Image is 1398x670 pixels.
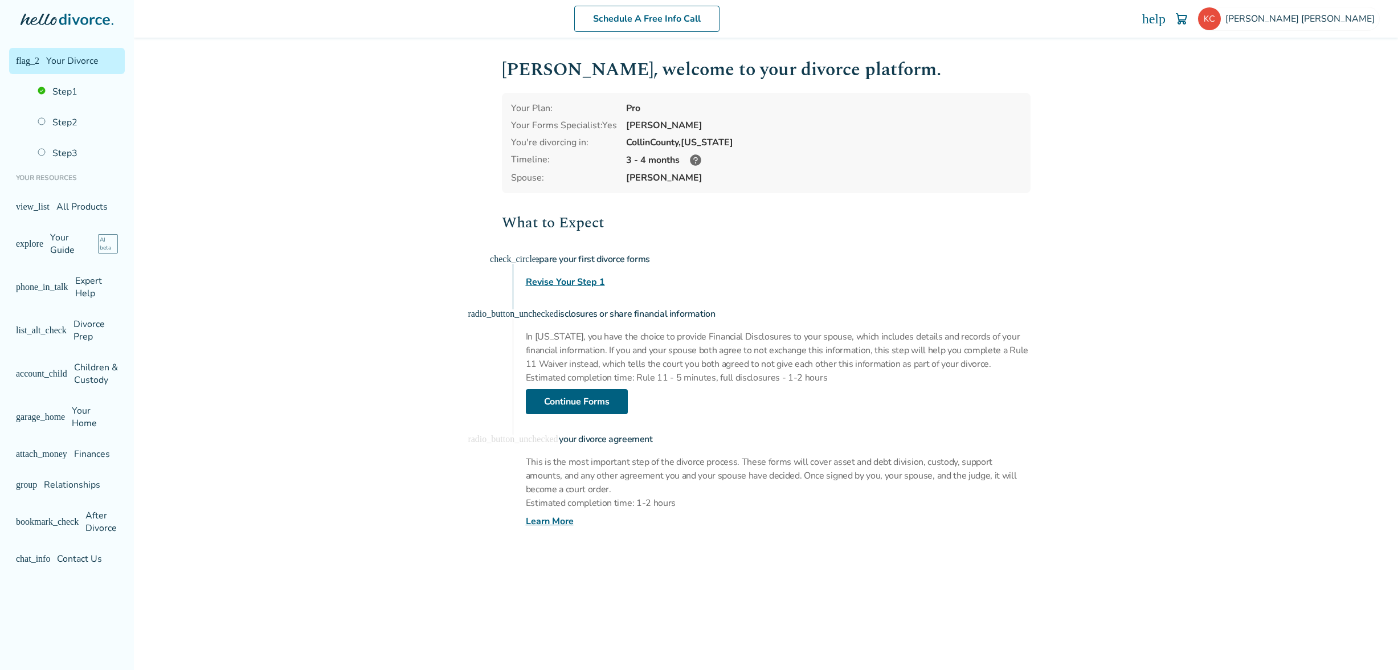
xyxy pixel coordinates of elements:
h4: Prepare your first divorce forms [526,248,1031,271]
a: view_listAll Products [9,194,125,220]
h4: Waive disclosures or share financial information [526,303,1031,325]
p: Estimated completion time: Rule 11 - 5 minutes, full disclosures - 1-2 hours [526,371,1031,385]
a: exploreYour GuideAI beta [9,224,125,263]
p: In [US_STATE], you have the choice to provide Financial Disclosures to your spouse, which include... [526,330,1031,371]
a: help [1142,12,1166,26]
a: Continue Forms [526,389,628,414]
div: [PERSON_NAME] [626,119,1021,132]
span: flag_2 [16,56,39,66]
a: attach_moneyFinances [9,441,125,467]
span: phone_in_talk [16,283,68,292]
div: Pro [626,102,1021,115]
a: Step1 [31,79,125,105]
span: [PERSON_NAME] [PERSON_NAME] [1225,13,1379,25]
span: attach_money [16,450,67,459]
a: flag_2Your Divorce [9,48,125,74]
a: Step3 [31,140,125,166]
div: Your Forms Specialist: Yes [511,119,617,132]
iframe: Chat Widget [1143,212,1398,670]
h2: What to Expect [502,211,1031,234]
li: Your Resources [9,166,125,189]
span: radio_button_unchecked [468,435,558,444]
a: Step2 [31,109,125,136]
span: chat_info [16,554,50,563]
span: AI beta [98,234,118,254]
a: phone_in_talkExpert Help [9,268,125,307]
span: explore [16,239,43,248]
span: list_alt_check [16,326,67,335]
p: Estimated completion time: 1-2 hours [526,496,1031,510]
div: Timeline: [511,153,617,167]
a: list_alt_checkDivorce Prep [9,311,125,350]
span: group [16,480,37,489]
span: [PERSON_NAME] [626,171,1021,184]
h4: Prepare your divorce agreement [526,428,1031,451]
p: This is the most important step of the divorce process. These forms will cover asset and debt div... [526,455,1031,496]
span: account_child [16,369,67,378]
a: account_childChildren & Custody [9,354,125,393]
a: Schedule A Free Info Call [574,6,720,32]
a: groupRelationships [9,472,125,498]
div: Collin County, [US_STATE] [626,136,1021,149]
span: view_list [16,202,50,211]
div: You're divorcing in: [511,136,617,149]
img: Cart [1175,12,1188,26]
a: chat_infoContact Us [9,546,125,572]
div: Your Plan: [511,102,617,115]
span: Spouse: [511,171,617,184]
a: bookmark_checkAfter Divorce [9,502,125,541]
h1: [PERSON_NAME] , welcome to your divorce platform. [502,56,1031,84]
a: garage_homeYour Home [9,398,125,436]
span: Your Divorce [46,55,99,67]
div: 3 - 4 months [626,153,1021,167]
span: check_circle [490,255,536,264]
span: bookmark_check [16,517,79,526]
span: radio_button_unchecked [468,309,558,318]
img: keith.crowder@gmail.com [1198,7,1221,30]
span: garage_home [16,412,65,422]
a: Revise Your Step 1 [526,275,605,289]
a: Learn More [526,514,574,528]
